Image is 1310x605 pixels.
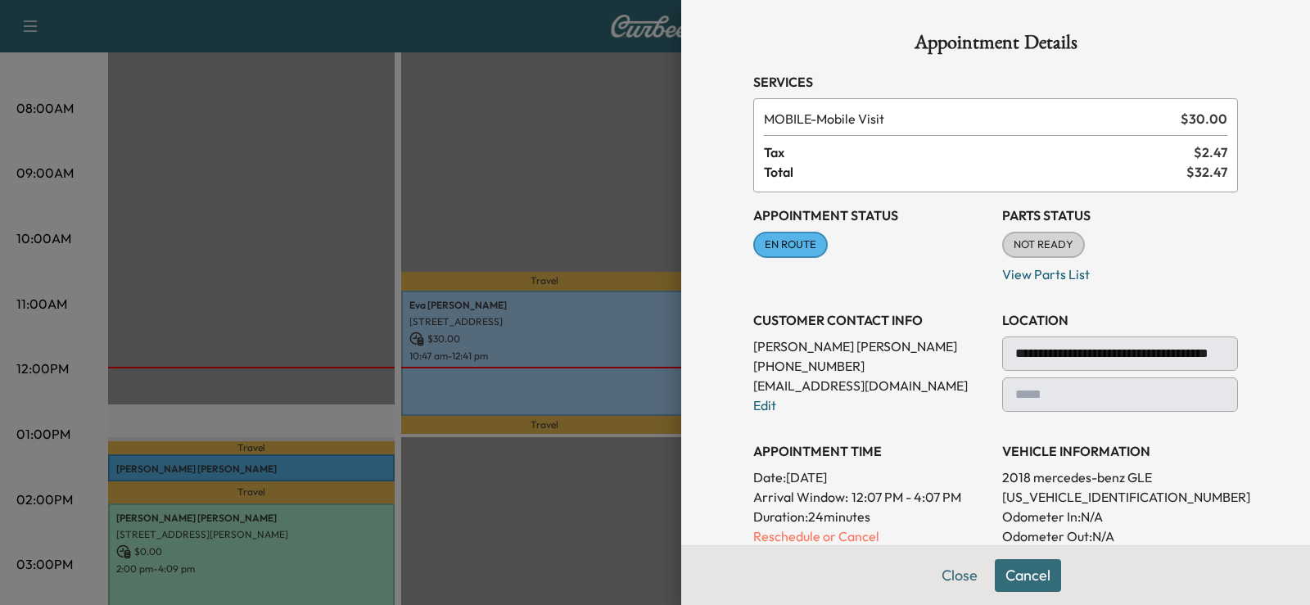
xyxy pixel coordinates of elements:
span: 12:07 PM - 4:07 PM [851,487,961,507]
p: [PERSON_NAME] [PERSON_NAME] [753,336,989,356]
button: Close [931,559,988,592]
h3: VEHICLE INFORMATION [1002,441,1238,461]
button: Cancel [995,559,1061,592]
p: Date: [DATE] [753,467,989,487]
span: NOT READY [1004,237,1083,253]
span: $ 30.00 [1181,109,1227,129]
span: Tax [764,142,1194,162]
p: 2018 mercedes-benz GLE [1002,467,1238,487]
h3: Appointment Status [753,205,989,225]
span: EN ROUTE [755,237,826,253]
span: $ 2.47 [1194,142,1227,162]
h3: Services [753,72,1238,92]
h3: Parts Status [1002,205,1238,225]
p: [US_VEHICLE_IDENTIFICATION_NUMBER] [1002,487,1238,507]
h3: CUSTOMER CONTACT INFO [753,310,989,330]
h1: Appointment Details [753,33,1238,59]
p: [EMAIL_ADDRESS][DOMAIN_NAME] [753,376,989,395]
p: [PHONE_NUMBER] [753,356,989,376]
h3: LOCATION [1002,310,1238,330]
span: Mobile Visit [764,109,1174,129]
p: View Parts List [1002,258,1238,284]
p: Odometer In: N/A [1002,507,1238,526]
p: Odometer Out: N/A [1002,526,1238,546]
p: Reschedule or Cancel [753,526,989,546]
span: Total [764,162,1186,182]
p: Duration: 24 minutes [753,507,989,526]
h3: APPOINTMENT TIME [753,441,989,461]
a: Edit [753,397,776,413]
span: $ 32.47 [1186,162,1227,182]
p: Arrival Window: [753,487,989,507]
